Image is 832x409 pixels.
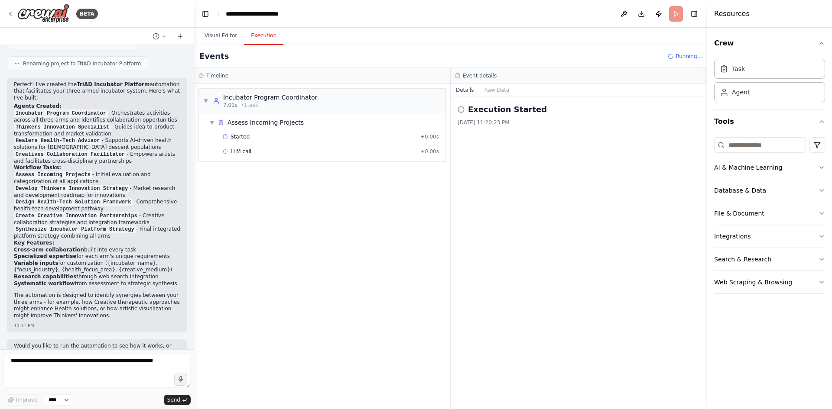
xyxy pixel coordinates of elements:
button: Execution [244,27,283,45]
h4: Resources [714,9,750,19]
button: Tools [714,109,825,134]
li: - Supports AI-driven health solutions for [DEMOGRAPHIC_DATA] descent populations [14,137,180,151]
li: - Empowers artists and facilitates cross-disciplinary partnerships [14,151,180,165]
div: Search & Research [714,255,771,264]
h2: Execution Started [468,103,547,116]
span: + 0.00s [420,133,439,140]
li: - Creative collaboration strategies and integration frameworks [14,213,180,226]
li: - Guides idea-to-product transformation and market validation [14,124,180,138]
strong: TriAD Incubator Platform [77,81,149,87]
button: Integrations [714,225,825,248]
span: Improve [16,396,37,403]
strong: Agents Created: [14,103,62,109]
code: Healers Health-Tech Advisor [14,137,101,145]
li: through web search integration [14,274,180,280]
button: Send [164,395,191,405]
span: Send [167,396,180,403]
li: built into every task [14,247,180,254]
code: Develop Thinkers Innovation Strategy [14,185,130,193]
h3: Timeline [206,72,228,79]
span: ▼ [203,97,208,104]
span: Renaming project to TriAD Incubator Platform [23,60,141,67]
span: + 0.00s [420,148,439,155]
button: Improve [3,394,41,406]
code: Creatives Collaboration Facilitator [14,151,127,158]
button: Switch to previous chat [149,31,170,42]
button: AI & Machine Learning [714,156,825,179]
div: Web Scraping & Browsing [714,278,792,287]
strong: Workflow Tasks: [14,164,61,171]
button: Visual Editor [198,27,244,45]
span: Running... [676,53,702,60]
code: Thinkers Innovation Specialist [14,123,111,131]
div: Task [732,64,745,73]
li: - Initial evaluation and categorization of all applications [14,171,180,185]
div: 10:31 PM [14,322,180,329]
code: Design Health-Tech Solution Framework [14,198,133,206]
li: for customization ({incubator_name}, {focus_industry}, {health_focus_area}, {creative_medium}) [14,260,180,274]
strong: Key Features: [14,240,54,246]
strong: Research capabilities [14,274,76,280]
li: - Orchestrates activities across all three arms and identifies collaboration opportunities [14,110,180,124]
div: Assess Incoming Projects [227,118,304,127]
code: Assess Incoming Projects [14,171,92,179]
span: • 1 task [241,102,258,109]
button: Start a new chat [173,31,187,42]
strong: Variable inputs [14,260,58,266]
button: Crew [714,31,825,55]
li: - Final integrated platform strategy combining all arms [14,226,180,240]
h2: Events [199,50,229,62]
div: File & Document [714,209,764,218]
span: ▼ [209,119,214,126]
div: Agent [732,88,750,97]
div: BETA [76,9,98,19]
button: Database & Data [714,179,825,202]
strong: Systematic workflow [14,280,75,287]
button: Web Scraping & Browsing [714,271,825,293]
strong: Cross-arm collaboration [14,247,84,253]
p: Perfect! I've created the automation that facilitates your three-armed incubator system. Here's w... [14,81,180,102]
div: Crew [714,55,825,109]
div: Integrations [714,232,751,241]
strong: Specialized expertise [14,253,76,259]
span: LLM call [231,148,251,155]
li: for each arm's unique requirements [14,253,180,260]
button: File & Document [714,202,825,225]
span: Started [231,133,250,140]
button: Hide left sidebar [199,8,211,20]
p: Would you like to run the automation to see how it works, or would you like me to modify any aspe... [14,343,180,363]
li: - Market research and development roadmap for innovations [14,185,180,199]
button: Details [451,84,479,96]
div: Incubator Program Coordinator [223,93,317,102]
div: Database & Data [714,186,766,195]
button: Search & Research [714,248,825,271]
code: Create Creative Innovation Partnerships [14,212,139,220]
button: Click to speak your automation idea [174,373,187,386]
li: from assessment to strategic synthesis [14,280,180,287]
code: Synthesize Incubator Platform Strategy [14,225,136,233]
div: Tools [714,134,825,301]
li: - Comprehensive health-tech development pathway [14,199,180,213]
h3: Event details [463,72,497,79]
img: Logo [17,4,69,23]
code: Incubator Program Coordinator [14,109,108,117]
span: 7.01s [223,102,237,109]
p: The automation is designed to identify synergies between your three arms - for example, how Creat... [14,292,180,319]
button: Raw Data [479,84,515,96]
button: Hide right sidebar [688,8,700,20]
nav: breadcrumb [226,10,295,18]
div: AI & Machine Learning [714,163,782,172]
div: [DATE] 11:20:23 PM [458,119,700,126]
